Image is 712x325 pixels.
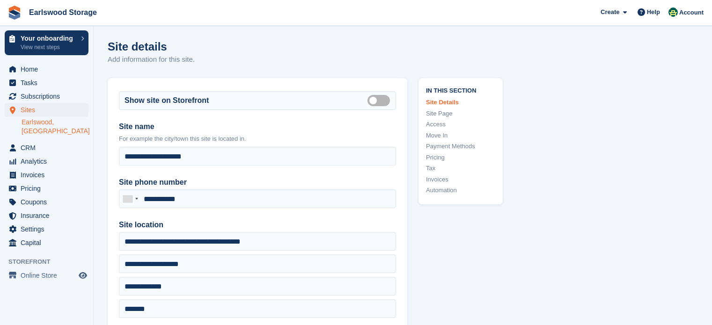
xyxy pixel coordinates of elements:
[21,35,76,42] p: Your onboarding
[119,134,396,144] p: For example the city/town this site is located in.
[119,121,396,132] label: Site name
[21,168,77,181] span: Invoices
[21,236,77,249] span: Capital
[5,236,88,249] a: menu
[5,63,88,76] a: menu
[668,7,678,17] img: Becky Watton
[426,164,495,173] a: Tax
[5,30,88,55] a: Your onboarding View next steps
[426,186,495,195] a: Automation
[21,182,77,195] span: Pricing
[21,103,77,116] span: Sites
[5,182,88,195] a: menu
[8,257,93,267] span: Storefront
[601,7,619,17] span: Create
[5,195,88,209] a: menu
[647,7,660,17] span: Help
[5,168,88,181] a: menu
[5,90,88,103] a: menu
[21,155,77,168] span: Analytics
[426,175,495,184] a: Invoices
[5,76,88,89] a: menu
[21,141,77,154] span: CRM
[21,209,77,222] span: Insurance
[5,269,88,282] a: menu
[426,86,495,94] span: In this section
[21,43,76,51] p: View next steps
[426,109,495,118] a: Site Page
[21,223,77,236] span: Settings
[5,103,88,116] a: menu
[21,269,77,282] span: Online Store
[426,98,495,107] a: Site Details
[426,153,495,162] a: Pricing
[21,63,77,76] span: Home
[21,195,77,209] span: Coupons
[426,131,495,140] a: Move In
[108,40,195,53] h1: Site details
[119,219,396,231] label: Site location
[25,5,101,20] a: Earlswood Storage
[125,95,209,106] label: Show site on Storefront
[5,209,88,222] a: menu
[77,270,88,281] a: Preview store
[5,155,88,168] a: menu
[679,8,704,17] span: Account
[5,141,88,154] a: menu
[119,177,396,188] label: Site phone number
[5,223,88,236] a: menu
[21,90,77,103] span: Subscriptions
[7,6,22,20] img: stora-icon-8386f47178a22dfd0bd8f6a31ec36ba5ce8667c1dd55bd0f319d3a0aa187defe.svg
[426,120,495,129] a: Access
[21,76,77,89] span: Tasks
[108,54,195,65] p: Add information for this site.
[367,100,394,101] label: Is public
[426,142,495,151] a: Payment Methods
[22,118,88,136] a: Earlswood, [GEOGRAPHIC_DATA]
